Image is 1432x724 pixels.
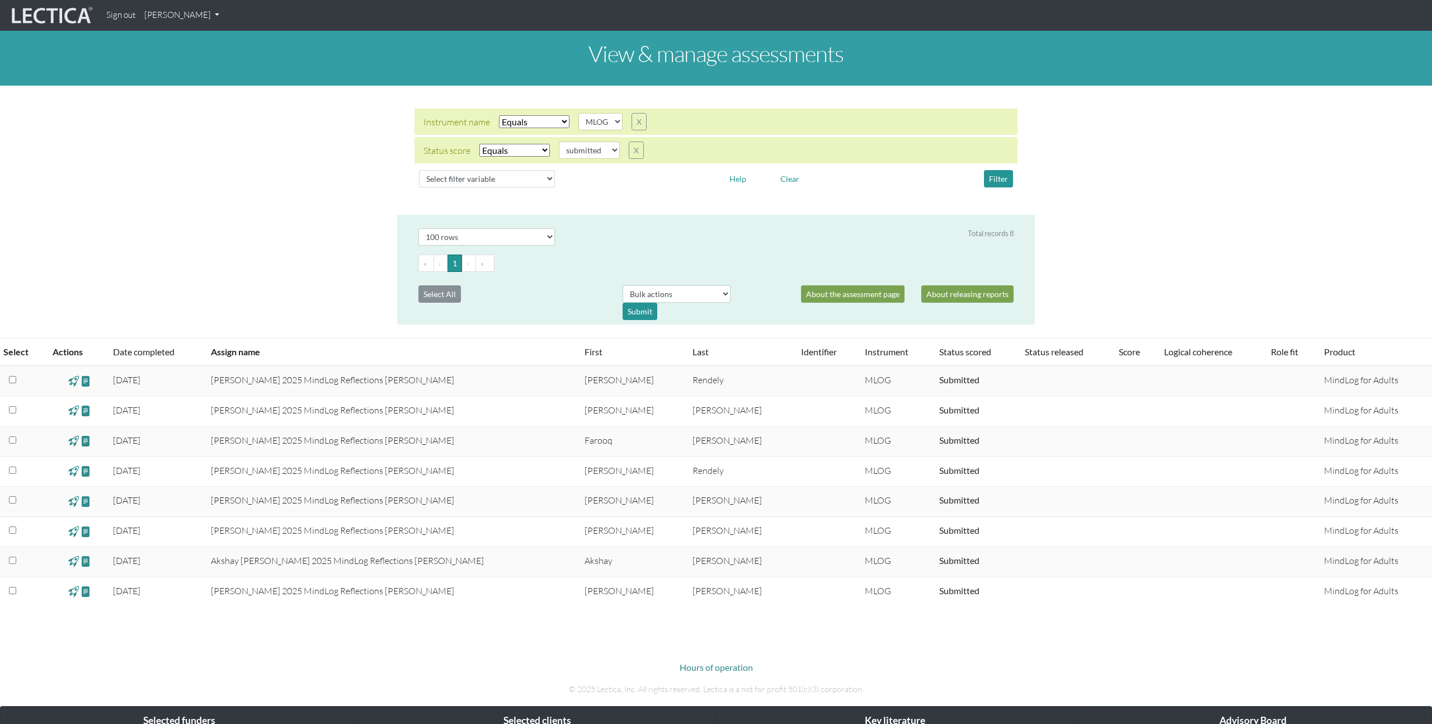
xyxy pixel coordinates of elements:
[204,487,578,517] td: [PERSON_NAME] 2025 MindLog Reflections [PERSON_NAME]
[106,396,204,426] td: [DATE]
[858,517,932,547] td: MLOG
[968,228,1014,239] div: Total records 8
[939,525,979,535] a: Submitted
[106,517,204,547] td: [DATE]
[81,405,91,417] span: view
[686,487,794,517] td: [PERSON_NAME]
[865,346,908,357] a: Instrument
[106,426,204,457] td: [DATE]
[939,465,979,476] a: Submitted
[204,577,578,607] td: [PERSON_NAME] 2025 MindLog Reflections [PERSON_NAME]
[1317,457,1432,487] td: MindLog for Adults
[68,585,79,598] span: view
[939,555,979,566] a: Submitted
[623,303,657,320] div: Submit
[939,405,979,415] a: Submitted
[578,547,686,577] td: Akshay
[578,426,686,457] td: Farooq
[939,346,991,357] a: Status scored
[1271,346,1298,357] a: Role fit
[858,426,932,457] td: MLOG
[204,366,578,396] td: [PERSON_NAME] 2025 MindLog Reflections [PERSON_NAME]
[686,547,794,577] td: [PERSON_NAME]
[68,374,79,387] span: view
[939,585,979,596] a: Submitted
[1317,547,1432,577] td: MindLog for Adults
[68,555,79,568] span: view
[1164,346,1232,357] a: Logical coherence
[418,255,1014,272] ul: Pagination
[578,577,686,607] td: [PERSON_NAME]
[578,487,686,517] td: [PERSON_NAME]
[680,662,753,673] a: Hours of operation
[106,547,204,577] td: [DATE]
[686,366,794,396] td: Rendely
[858,366,932,396] td: MLOG
[578,517,686,547] td: [PERSON_NAME]
[858,396,932,426] td: MLOG
[81,585,91,598] span: view
[632,113,647,130] button: X
[204,547,578,577] td: Akshay [PERSON_NAME] 2025 MindLog Reflections [PERSON_NAME]
[204,339,578,366] th: Assign name
[578,366,686,396] td: [PERSON_NAME]
[113,346,175,357] a: Date completed
[81,465,91,478] span: view
[686,426,794,457] td: [PERSON_NAME]
[46,339,106,366] th: Actions
[81,555,91,568] span: view
[724,170,751,187] button: Help
[106,366,204,396] td: [DATE]
[858,547,932,577] td: MLOG
[1317,396,1432,426] td: MindLog for Adults
[693,346,709,357] a: Last
[81,435,91,448] span: view
[68,465,79,478] span: view
[1119,346,1140,357] a: Score
[423,144,470,157] div: Status score
[81,374,91,387] span: view
[858,457,932,487] td: MLOG
[921,285,1014,303] a: About releasing reports
[1317,366,1432,396] td: MindLog for Adults
[858,487,932,517] td: MLOG
[858,577,932,607] td: MLOG
[106,487,204,517] td: [DATE]
[939,495,979,505] a: Submitted
[106,577,204,607] td: [DATE]
[1324,346,1355,357] a: Product
[686,396,794,426] td: [PERSON_NAME]
[801,285,905,303] a: About the assessment page
[686,577,794,607] td: [PERSON_NAME]
[1025,346,1084,357] a: Status released
[447,255,462,272] button: Go to page 1
[629,142,644,159] button: X
[68,525,79,538] span: view
[68,435,79,448] span: view
[578,396,686,426] td: [PERSON_NAME]
[585,346,602,357] a: First
[1317,577,1432,607] td: MindLog for Adults
[81,495,91,507] span: view
[1317,487,1432,517] td: MindLog for Adults
[204,426,578,457] td: [PERSON_NAME] 2025 MindLog Reflections [PERSON_NAME]
[9,5,93,26] img: lecticalive
[686,457,794,487] td: Rendely
[68,405,79,417] span: view
[204,457,578,487] td: [PERSON_NAME] 2025 MindLog Reflections [PERSON_NAME]
[939,374,979,385] a: Submitted
[984,170,1013,187] button: Filter
[1317,426,1432,457] td: MindLog for Adults
[68,495,79,507] span: view
[801,346,837,357] a: Identifier
[423,115,490,129] div: Instrument name
[939,435,979,445] a: Submitted
[775,170,804,187] button: Clear
[106,457,204,487] td: [DATE]
[204,517,578,547] td: [PERSON_NAME] 2025 MindLog Reflections [PERSON_NAME]
[140,4,224,26] a: [PERSON_NAME]
[418,285,461,303] button: Select All
[406,683,1026,695] p: © 2025 Lectica, Inc. All rights reserved. Lectica is a not for profit 501(c)(3) corporation.
[204,396,578,426] td: [PERSON_NAME] 2025 MindLog Reflections [PERSON_NAME]
[81,525,91,538] span: view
